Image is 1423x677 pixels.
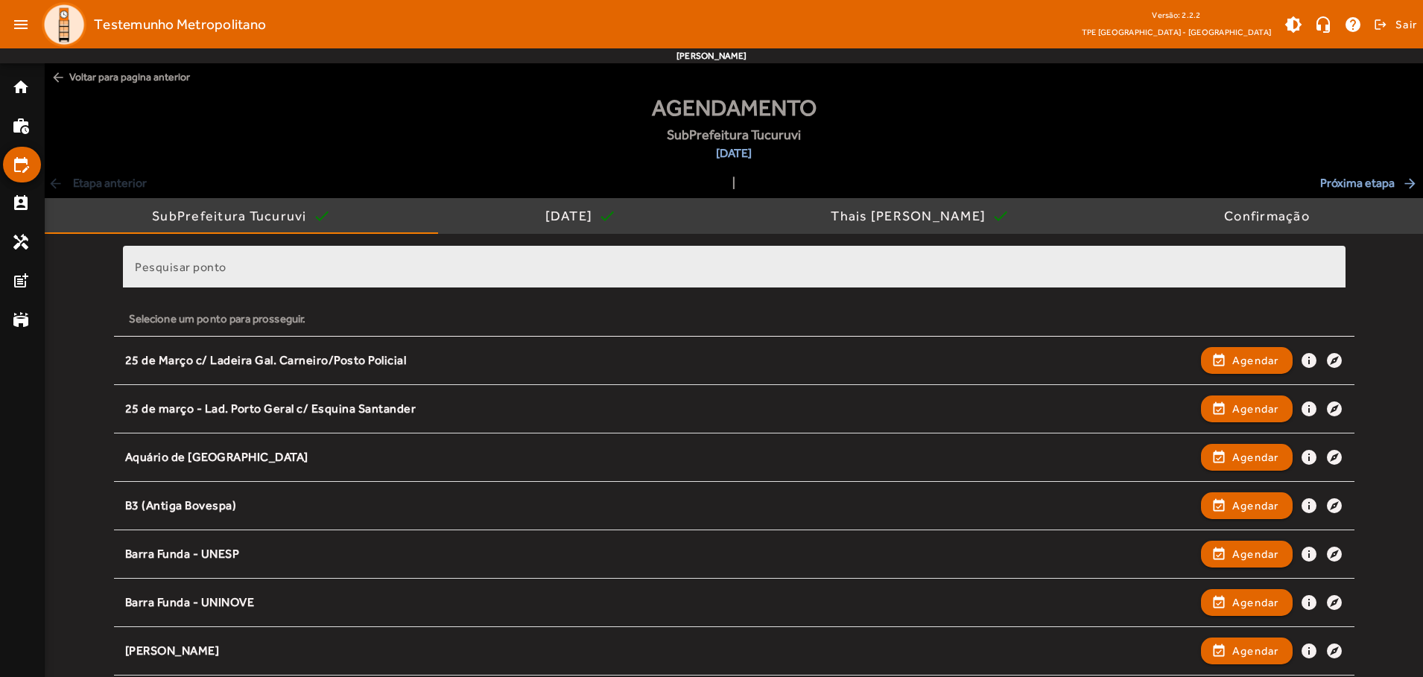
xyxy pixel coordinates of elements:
button: Agendar [1201,444,1293,471]
mat-icon: explore [1325,400,1343,418]
span: [DATE] [667,144,801,162]
mat-icon: check [598,207,616,225]
mat-icon: check [313,207,331,225]
mat-label: Pesquisar ponto [135,260,226,274]
mat-icon: stadium [12,311,30,328]
mat-icon: menu [6,10,36,39]
span: Agendar [1232,497,1279,515]
span: | [732,174,735,192]
mat-icon: explore [1325,642,1343,660]
div: Barra Funda - UNESP [125,547,1194,562]
div: Thais [PERSON_NAME] [831,209,992,223]
div: Versão: 2.2.2 [1082,6,1271,25]
div: SubPrefeitura Tucuruvi [152,209,313,223]
mat-icon: info [1300,400,1318,418]
span: Agendar [1232,642,1279,660]
mat-icon: info [1300,497,1318,515]
span: Agendar [1232,352,1279,369]
div: Aquário de [GEOGRAPHIC_DATA] [125,450,1194,465]
mat-icon: info [1300,545,1318,563]
div: 25 de Março c/ Ladeira Gal. Carneiro/Posto Policial [125,353,1194,369]
mat-icon: work_history [12,117,30,135]
span: Voltar para pagina anterior [45,63,1423,91]
mat-icon: edit_calendar [12,156,30,174]
mat-icon: info [1300,642,1318,660]
mat-icon: home [12,78,30,96]
button: Sair [1372,13,1417,36]
button: Agendar [1201,589,1293,616]
mat-icon: explore [1325,594,1343,611]
span: TPE [GEOGRAPHIC_DATA] - [GEOGRAPHIC_DATA] [1082,25,1271,39]
img: Logo TPE [42,2,86,47]
mat-icon: handyman [12,233,30,251]
mat-icon: perm_contact_calendar [12,194,30,212]
div: Selecione um ponto para prosseguir. [129,311,1340,327]
mat-icon: arrow_forward [1402,176,1420,191]
mat-icon: explore [1325,545,1343,563]
div: [DATE] [545,209,599,223]
mat-icon: info [1300,594,1318,611]
span: Agendar [1232,545,1279,563]
div: Barra Funda - UNINOVE [125,595,1194,611]
button: Agendar [1201,492,1293,519]
div: [PERSON_NAME] [125,643,1194,659]
a: Testemunho Metropolitano [36,2,266,47]
span: Agendar [1232,400,1279,418]
span: Próxima etapa [1320,174,1420,192]
span: SubPrefeitura Tucuruvi [667,124,801,144]
span: Testemunho Metropolitano [94,13,266,36]
div: B3 (Antiga Bovespa) [125,498,1194,514]
mat-icon: info [1300,448,1318,466]
mat-icon: check [992,207,1010,225]
mat-icon: explore [1325,448,1343,466]
button: Agendar [1201,395,1293,422]
span: Agendar [1232,448,1279,466]
span: Agendar [1232,594,1279,611]
span: Sair [1395,13,1417,36]
mat-icon: arrow_back [51,70,66,85]
button: Agendar [1201,638,1293,664]
div: Confirmação [1224,209,1316,223]
mat-icon: explore [1325,497,1343,515]
span: Agendamento [652,91,817,124]
button: Agendar [1201,541,1293,568]
button: Agendar [1201,347,1293,374]
mat-icon: explore [1325,352,1343,369]
div: 25 de março - Lad. Porto Geral c/ Esquina Santander [125,401,1194,417]
mat-icon: info [1300,352,1318,369]
mat-icon: post_add [12,272,30,290]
